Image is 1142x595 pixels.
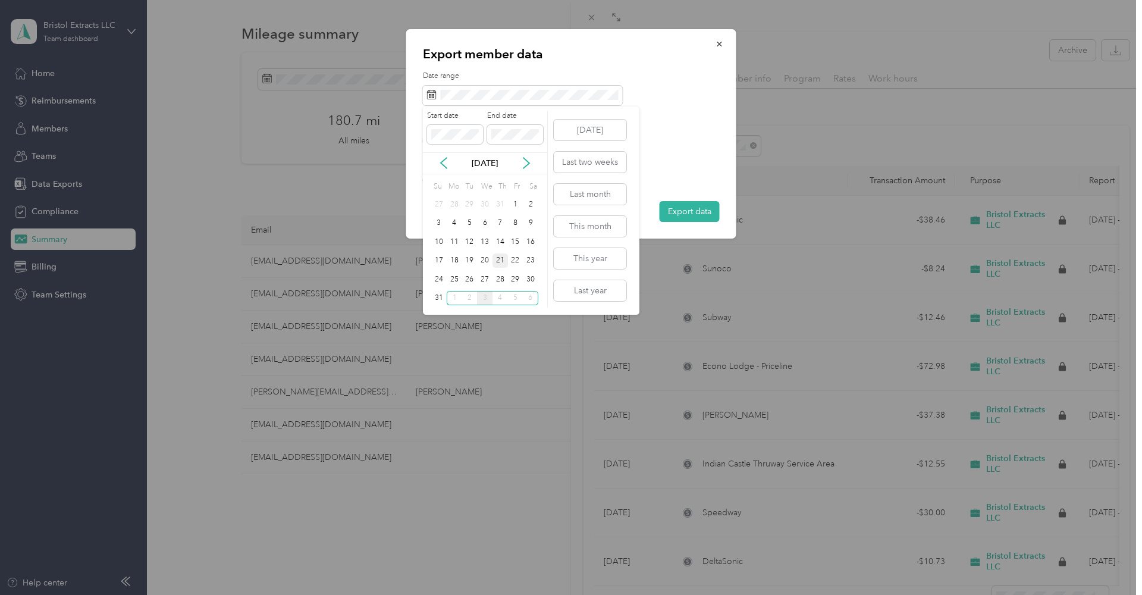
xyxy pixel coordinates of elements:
div: 28 [447,197,462,212]
div: 10 [431,234,447,249]
div: 11 [447,234,462,249]
div: 19 [462,253,477,268]
div: 26 [462,272,477,287]
div: 31 [431,291,447,306]
div: 18 [447,253,462,268]
div: 6 [477,216,492,231]
div: 24 [431,272,447,287]
div: 28 [492,272,508,287]
button: This year [554,248,626,269]
label: Start date [427,111,483,121]
div: 30 [523,272,538,287]
div: 13 [477,234,492,249]
div: 27 [431,197,447,212]
div: 1 [508,197,523,212]
p: [DATE] [460,157,510,170]
button: Last two weeks [554,152,626,173]
div: 4 [492,291,508,306]
div: 20 [477,253,492,268]
button: Last month [554,184,626,205]
div: 2 [523,197,538,212]
div: 9 [523,216,538,231]
div: Sa [527,178,538,195]
div: 5 [462,216,477,231]
div: 29 [462,197,477,212]
div: 8 [508,216,523,231]
div: 25 [447,272,462,287]
div: Mo [447,178,460,195]
div: 3 [477,291,492,306]
div: Tu [463,178,475,195]
div: Fr [512,178,523,195]
label: Date range [423,71,720,82]
button: Export data [660,201,720,222]
div: 1 [447,291,462,306]
div: 7 [492,216,508,231]
iframe: Everlance-gr Chat Button Frame [1075,528,1142,595]
div: 21 [492,253,508,268]
div: 16 [523,234,538,249]
div: Su [431,178,443,195]
p: Export member data [423,46,720,62]
div: 17 [431,253,447,268]
div: 2 [462,291,477,306]
div: 15 [508,234,523,249]
div: We [479,178,492,195]
div: 29 [508,272,523,287]
div: 3 [431,216,447,231]
div: 30 [477,197,492,212]
div: 31 [492,197,508,212]
div: 22 [508,253,523,268]
div: 23 [523,253,538,268]
div: 4 [447,216,462,231]
div: Th [497,178,508,195]
div: 27 [477,272,492,287]
div: 5 [508,291,523,306]
div: 6 [523,291,538,306]
div: 14 [492,234,508,249]
label: End date [487,111,543,121]
button: Last year [554,280,626,301]
button: [DATE] [554,120,626,140]
div: 12 [462,234,477,249]
button: This month [554,216,626,237]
